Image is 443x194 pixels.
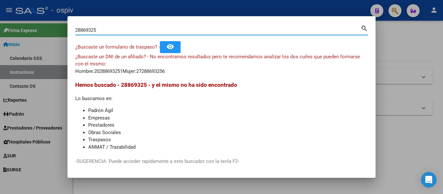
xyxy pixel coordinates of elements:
[88,121,368,129] li: Prestadores
[88,114,368,122] li: Empresas
[166,43,174,51] mat-icon: remove_red_eye
[136,68,165,75] div: 27288693256
[75,54,360,67] span: ¿Buscaste un DNI de un afiliado? - No encontramos resultados pero te recomendamos analizar los do...
[88,143,368,151] li: ANMAT / Trazabilidad
[75,82,237,88] span: Hemos buscado - 28869325 - y el mismo no ha sido encontrado
[421,172,437,188] div: Open Intercom Messenger
[94,68,123,75] div: 20288693251
[75,53,368,75] div: Hombre: Mujer:
[75,158,368,165] p: -SUGERENCIA: Puede acceder rapidamente a este buscador con la tecla F2-
[88,107,368,114] li: Padrón Ágil
[361,24,368,32] mat-icon: search
[75,81,368,158] div: Lo buscamos en:
[75,44,160,50] span: ¿Buscaste un formulario de traspaso? -
[88,136,368,143] li: Traspasos
[88,129,368,136] li: Obras Sociales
